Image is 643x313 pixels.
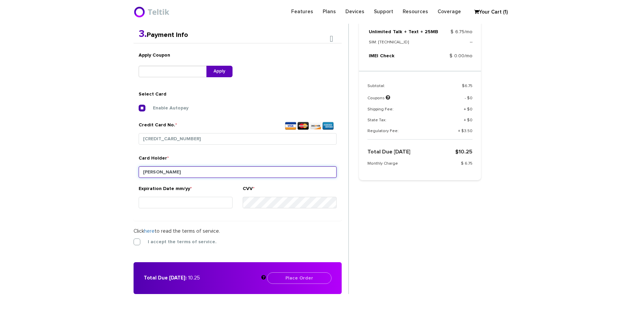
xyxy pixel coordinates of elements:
span: 10.25 [188,275,200,280]
td: + $ [439,106,473,117]
td: Regulatory Fee: [367,128,439,140]
td: $ 0.00/mo [438,52,472,62]
button: Apply [206,66,233,77]
span: 3. [139,29,147,39]
label: CVV [243,185,255,195]
a: IMEI Check [369,54,395,58]
img: BriteX [134,5,171,19]
td: - $ [439,94,473,106]
img: visa-card-icon-10.jpg [283,122,337,132]
td: $ 6.75/mo [438,28,472,38]
button: Place Order [267,272,331,284]
h4: Select Card [139,91,233,98]
strong: Total Due [DATE]: [144,275,187,280]
td: Monthly Charge [367,161,442,172]
strong: Total Due [DATE] [367,149,410,154]
td: -- [438,38,472,52]
span: 0 [470,118,473,122]
a: Plans [318,5,341,18]
a: Resources [398,5,433,18]
td: + $ [439,118,473,128]
span: 0 [470,107,473,111]
a: here [144,229,155,234]
label: Expiration Date mm/yy [139,185,192,195]
span: Click to read the terms of service. [134,229,220,234]
strong: $ [455,149,473,154]
td: $ [439,83,473,94]
span: 10.25 [459,149,473,154]
span: 6.75 [465,84,473,88]
a: 3.Payment Info [139,32,188,38]
span: 0 [470,96,473,100]
a: Devices [341,5,369,18]
td: Subtotal: [367,83,439,94]
a: Features [286,5,318,18]
span: 3.50 [464,129,473,133]
td: Shipping Fee: [367,106,439,117]
td: State Tax: [367,118,439,128]
td: + $ [439,128,473,140]
td: Coupons [367,94,439,106]
p: SIM: [TECHNICAL_ID] [369,39,439,46]
a: Your Cart (1) [471,7,505,17]
a: Unlimited Talk + Text + 25MB [369,29,438,34]
label: Enable Autopay [143,105,188,111]
a: Support [369,5,398,18]
h6: Apply Coupon [139,52,233,59]
a: Coverage [433,5,466,18]
label: I accept the terms of service. [138,239,217,245]
td: $ 6.75 [442,161,473,172]
label: Card Holder [139,155,169,165]
label: Credit Card No. [139,122,337,131]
